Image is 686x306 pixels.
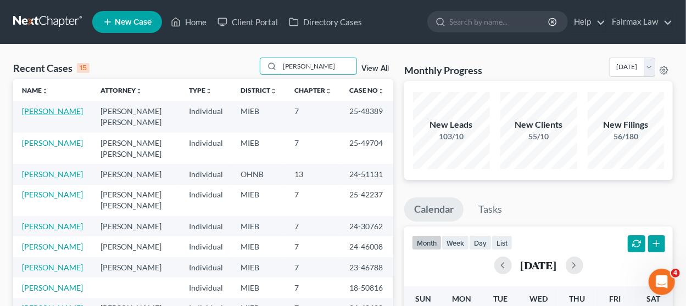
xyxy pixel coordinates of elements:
[588,131,665,142] div: 56/180
[452,294,471,303] span: Mon
[412,235,442,250] button: month
[492,235,512,250] button: list
[22,263,83,272] a: [PERSON_NAME]
[341,101,393,132] td: 25-48389
[647,294,661,303] span: Sat
[232,277,286,298] td: MIEB
[286,257,341,277] td: 7
[180,216,232,236] td: Individual
[22,86,48,94] a: Nameunfold_more
[232,257,286,277] td: MIEB
[361,65,389,72] a: View All
[92,164,180,184] td: [PERSON_NAME]
[341,133,393,164] td: 25-49704
[22,169,83,179] a: [PERSON_NAME]
[449,12,550,32] input: Search by name...
[500,131,577,142] div: 55/10
[136,88,142,94] i: unfold_more
[77,63,90,73] div: 15
[180,133,232,164] td: Individual
[286,164,341,184] td: 13
[442,235,469,250] button: week
[22,242,83,251] a: [PERSON_NAME]
[101,86,142,94] a: Attorneyunfold_more
[469,197,512,222] a: Tasks
[413,131,490,142] div: 103/10
[22,138,83,148] a: [PERSON_NAME]
[115,18,152,26] span: New Case
[286,216,341,236] td: 7
[469,235,492,250] button: day
[404,197,464,222] a: Calendar
[529,294,548,303] span: Wed
[569,294,585,303] span: Thu
[378,88,384,94] i: unfold_more
[325,88,332,94] i: unfold_more
[232,101,286,132] td: MIEB
[280,58,356,74] input: Search by name...
[180,236,232,257] td: Individual
[180,257,232,277] td: Individual
[649,269,675,295] iframe: Intercom live chat
[180,277,232,298] td: Individual
[341,216,393,236] td: 24-30762
[349,86,384,94] a: Case Nounfold_more
[610,294,621,303] span: Fri
[22,106,83,116] a: [PERSON_NAME]
[588,118,665,131] div: New Filings
[92,236,180,257] td: [PERSON_NAME]
[92,133,180,164] td: [PERSON_NAME] [PERSON_NAME]
[294,86,332,94] a: Chapterunfold_more
[92,257,180,277] td: [PERSON_NAME]
[232,216,286,236] td: MIEB
[286,236,341,257] td: 7
[341,185,393,216] td: 25-42237
[270,88,277,94] i: unfold_more
[92,216,180,236] td: [PERSON_NAME]
[341,257,393,277] td: 23-46788
[22,283,83,292] a: [PERSON_NAME]
[165,12,212,32] a: Home
[286,277,341,298] td: 7
[22,222,83,231] a: [PERSON_NAME]
[413,118,490,131] div: New Leads
[341,277,393,298] td: 18-50816
[286,133,341,164] td: 7
[416,294,432,303] span: Sun
[232,133,286,164] td: MIEB
[286,101,341,132] td: 7
[500,118,577,131] div: New Clients
[493,294,507,303] span: Tue
[212,12,283,32] a: Client Portal
[606,12,672,32] a: Fairmax Law
[404,64,482,77] h3: Monthly Progress
[341,164,393,184] td: 24-51131
[22,190,83,199] a: [PERSON_NAME]
[671,269,680,277] span: 4
[232,236,286,257] td: MIEB
[180,164,232,184] td: Individual
[283,12,367,32] a: Directory Cases
[180,185,232,216] td: Individual
[180,101,232,132] td: Individual
[13,61,90,75] div: Recent Cases
[241,86,277,94] a: Districtunfold_more
[521,259,557,271] h2: [DATE]
[341,236,393,257] td: 24-46008
[189,86,212,94] a: Typeunfold_more
[92,185,180,216] td: [PERSON_NAME] [PERSON_NAME]
[232,185,286,216] td: MIEB
[205,88,212,94] i: unfold_more
[286,185,341,216] td: 7
[42,88,48,94] i: unfold_more
[232,164,286,184] td: OHNB
[92,101,180,132] td: [PERSON_NAME] [PERSON_NAME]
[568,12,605,32] a: Help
